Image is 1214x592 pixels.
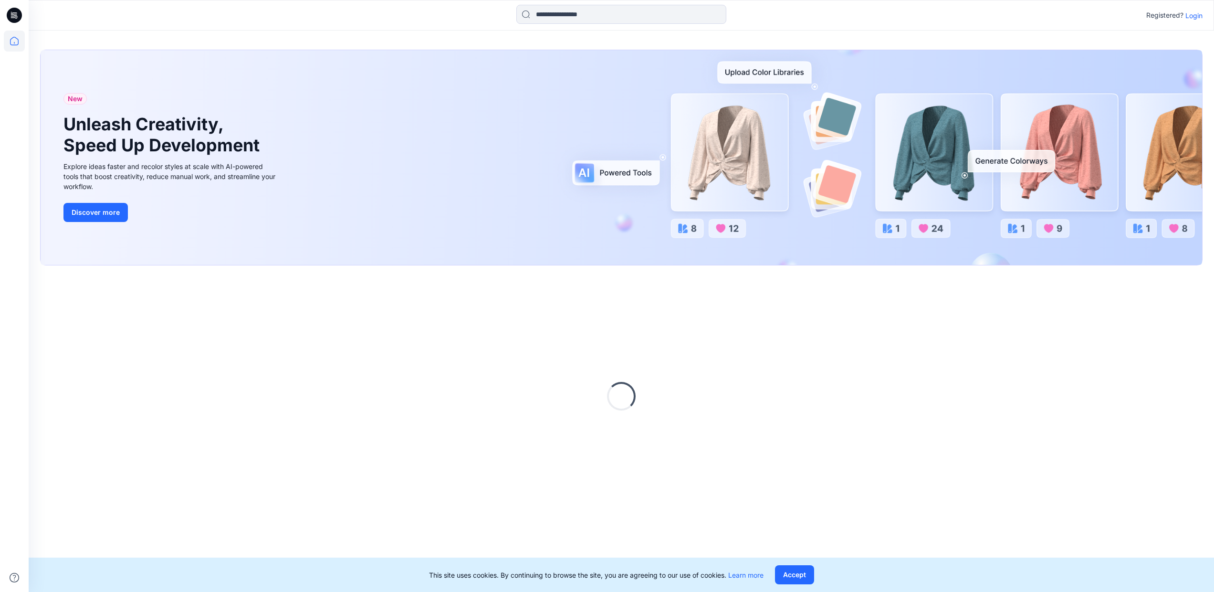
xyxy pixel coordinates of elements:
[775,565,814,584] button: Accept
[728,571,764,579] a: Learn more
[68,93,83,105] span: New
[1146,10,1183,21] p: Registered?
[429,570,764,580] p: This site uses cookies. By continuing to browse the site, you are agreeing to our use of cookies.
[63,114,264,155] h1: Unleash Creativity, Speed Up Development
[1185,11,1203,21] p: Login
[63,161,278,191] div: Explore ideas faster and recolor styles at scale with AI-powered tools that boost creativity, red...
[63,203,128,222] button: Discover more
[63,203,278,222] a: Discover more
